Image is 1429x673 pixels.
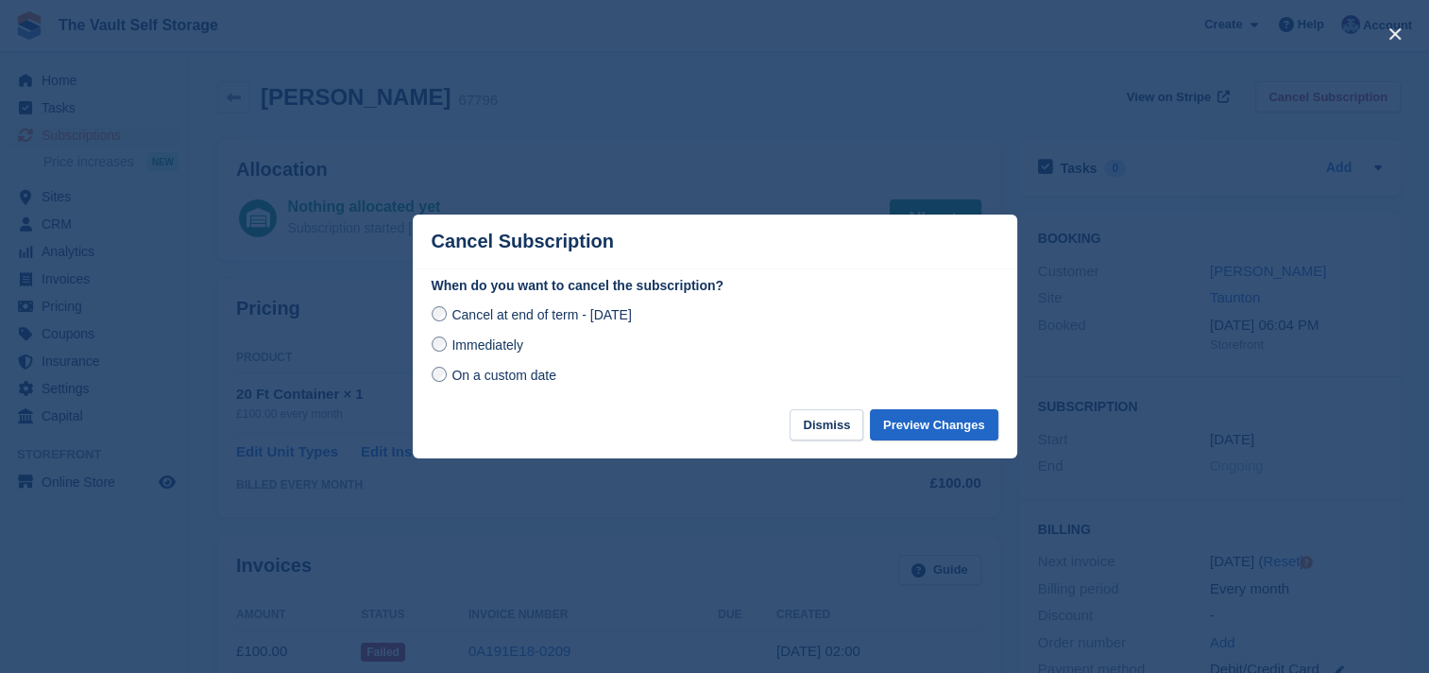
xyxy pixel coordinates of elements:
span: Cancel at end of term - [DATE] [451,307,631,322]
button: close [1380,19,1410,49]
input: On a custom date [432,367,447,382]
input: Immediately [432,336,447,352]
p: Cancel Subscription [432,231,614,252]
input: Cancel at end of term - [DATE] [432,306,447,321]
button: Dismiss [790,409,863,440]
button: Preview Changes [870,409,998,440]
span: On a custom date [451,368,556,383]
label: When do you want to cancel the subscription? [432,276,998,296]
span: Immediately [451,337,522,353]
